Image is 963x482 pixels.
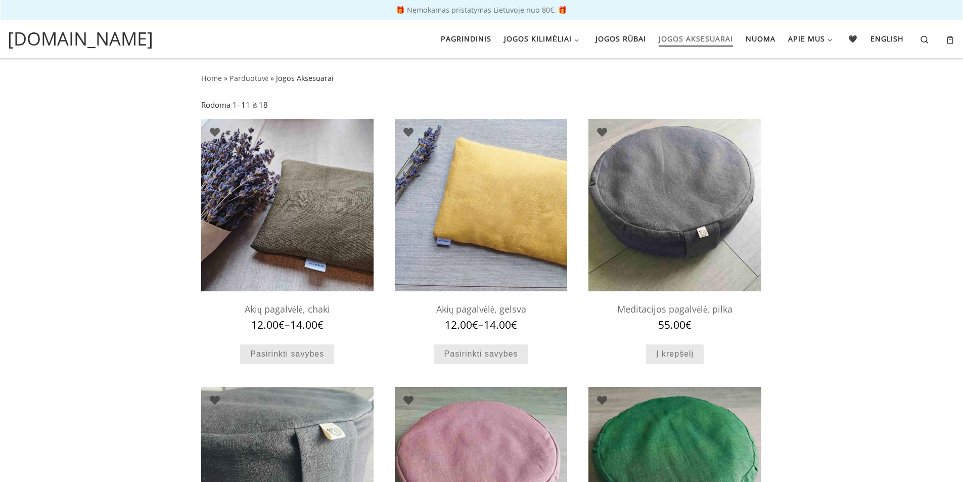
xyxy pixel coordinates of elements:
[484,318,517,332] bdi: 14.00
[201,99,268,111] p: Rodoma 1–11 iš 18
[659,28,733,47] span: Jogos aksesuarai
[595,28,646,47] span: Jogos rūbai
[395,119,567,291] img: akiu pagalvele meditacijai
[395,319,567,331] span: –
[845,28,861,50] a: 🖤
[746,28,775,47] span: Nuoma
[270,73,274,83] span: »
[500,28,585,50] a: Jogos kilimėliai
[445,318,478,332] bdi: 12.00
[290,318,324,332] bdi: 14.00
[276,73,334,83] span: Jogos Aksesuarai
[395,119,567,331] a: akiu pagalvele meditacijaiAkių pagalvėlė, gelsva 12.00€–14.00€
[588,119,761,331] a: meditacijos pagalvemeditacijos pagalveMeditacijos pagalvėlė, pilka 55.00€
[230,73,268,83] a: Parduotuvė
[201,73,222,83] a: Home
[658,318,692,332] bdi: 55.00
[742,28,778,50] a: Nuoma
[472,318,478,332] span: €
[848,28,858,47] span: 🖤
[279,318,285,332] span: €
[441,28,491,47] span: Pagrindinis
[588,299,761,320] h2: Meditacijos pagalvėlė, pilka
[317,318,324,332] span: €
[10,7,953,14] p: 🎁 Nemokamas pristatymas Lietuvoje nuo 80€. 🎁
[867,28,907,50] a: English
[504,28,572,47] span: Jogos kilimėliai
[437,28,494,50] a: Pagrindinis
[685,318,692,332] span: €
[201,299,374,320] h2: Akių pagalvėlė, chaki
[655,28,736,50] a: Jogos aksesuarai
[201,319,374,331] span: –
[251,318,285,332] bdi: 12.00
[395,299,567,320] h2: Akių pagalvėlė, gelsva
[434,344,528,364] a: Pasirinkti savybes: “Akių pagalvėlė, gelsva”
[201,119,374,331] a: meditacijos pagalveleakiu pagalveleAkių pagalvėlė, chaki 12.00€–14.00€
[870,28,904,47] span: English
[592,28,649,50] a: Jogos rūbai
[8,25,153,53] a: [DOMAIN_NAME]
[224,73,227,83] span: »
[788,28,825,47] span: Apie mus
[511,318,517,332] span: €
[646,344,704,364] a: Add to cart: “Meditacijos pagalvėlė, pilka”
[240,344,334,364] a: Pasirinkti savybes: “Akių pagalvėlė, chaki”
